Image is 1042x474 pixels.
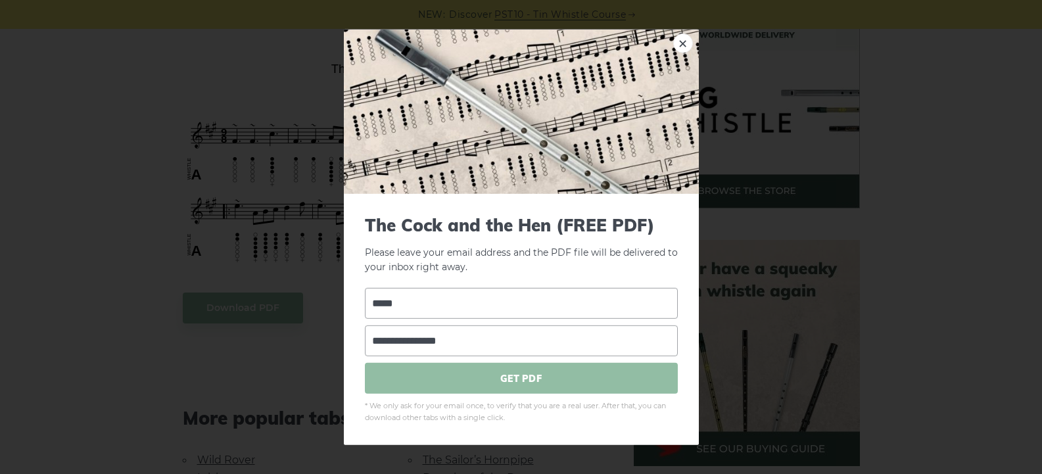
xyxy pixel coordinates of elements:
[365,214,678,275] p: Please leave your email address and the PDF file will be delivered to your inbox right away.
[365,214,678,235] span: The Cock and the Hen (FREE PDF)
[673,33,693,53] a: ×
[365,363,678,394] span: GET PDF
[365,400,678,424] span: * We only ask for your email once, to verify that you are a real user. After that, you can downlo...
[344,29,699,193] img: Tin Whistle Tab Preview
